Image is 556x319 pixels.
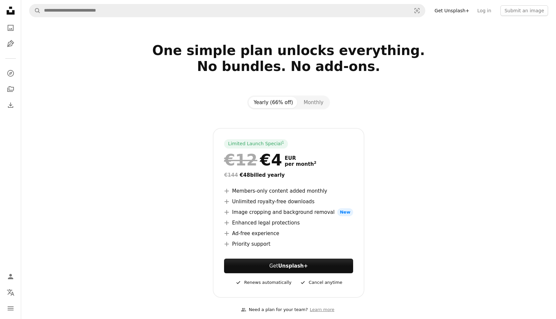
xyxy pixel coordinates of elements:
[473,5,495,16] a: Log in
[4,286,17,299] button: Language
[4,302,17,315] button: Menu
[4,67,17,80] a: Explore
[298,97,329,108] button: Monthly
[285,155,316,161] span: EUR
[4,21,17,34] a: Photos
[314,160,316,165] sup: 2
[4,98,17,112] a: Download History
[431,5,473,16] a: Get Unsplash+
[241,306,308,313] div: Need a plan for your team?
[75,42,502,90] h2: One simple plan unlocks everything. No bundles. No add-ons.
[224,259,353,273] button: GetUnsplash+
[285,161,316,167] span: per month
[249,97,299,108] button: Yearly (66% off)
[224,139,288,149] div: Limited Launch Special
[224,198,353,206] li: Unlimited royalty-free downloads
[224,219,353,227] li: Enhanced legal protections
[224,151,282,168] div: €4
[278,263,308,269] strong: Unsplash+
[4,4,17,19] a: Home — Unsplash
[409,4,425,17] button: Visual search
[4,37,17,50] a: Illustrations
[281,141,286,147] a: 1
[282,140,284,144] sup: 1
[224,229,353,237] li: Ad-free experience
[224,208,353,216] li: Image cropping and background removal
[337,208,353,216] span: New
[224,240,353,248] li: Priority support
[500,5,548,16] button: Submit an image
[224,187,353,195] li: Members-only content added monthly
[224,172,238,178] span: €144
[29,4,41,17] button: Search Unsplash
[4,83,17,96] a: Collections
[300,279,342,287] div: Cancel anytime
[312,161,318,167] a: 2
[29,4,425,17] form: Find visuals sitewide
[224,151,257,168] span: €12
[4,270,17,283] a: Log in / Sign up
[224,171,353,179] div: €48 billed yearly
[235,279,292,287] div: Renews automatically
[308,304,336,315] a: Learn more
